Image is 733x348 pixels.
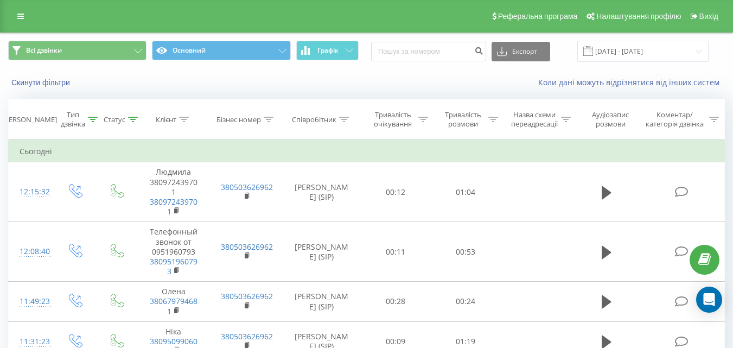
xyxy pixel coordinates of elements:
td: Олена [137,282,210,322]
button: Основний [152,41,290,60]
div: 11:49:23 [20,291,42,312]
td: 00:11 [361,222,431,282]
div: 12:08:40 [20,241,42,262]
a: 380503626962 [221,242,273,252]
div: Співробітник [292,115,336,124]
span: Налаштування профілю [596,12,681,21]
div: Аудіозапис розмови [583,110,638,129]
div: Коментар/категорія дзвінка [643,110,706,129]
button: Скинути фільтри [8,78,75,87]
span: Всі дзвінки [26,46,62,55]
td: 00:12 [361,162,431,222]
div: Open Intercom Messenger [696,287,722,313]
div: Тривалість очікування [371,110,416,129]
span: Графік [317,47,339,54]
td: Сьогодні [9,141,725,162]
a: 380503626962 [221,182,273,192]
a: 380503626962 [221,331,273,341]
div: Статус [104,115,125,124]
a: 380951960793 [150,256,197,276]
button: Графік [296,41,359,60]
input: Пошук за номером [371,42,486,61]
button: Всі дзвінки [8,41,146,60]
a: 380503626962 [221,291,273,301]
div: 12:15:32 [20,181,42,203]
button: Експорт [492,42,550,61]
td: 01:04 [431,162,501,222]
td: [PERSON_NAME] (SIP) [283,162,361,222]
td: [PERSON_NAME] (SIP) [283,222,361,282]
div: [PERSON_NAME] [2,115,57,124]
a: 380679794681 [150,296,197,316]
div: Назва схеми переадресації [511,110,558,129]
td: 00:53 [431,222,501,282]
span: Реферальна програма [498,12,578,21]
td: 00:24 [431,282,501,322]
span: Вихід [699,12,718,21]
div: Бізнес номер [216,115,261,124]
td: Людмила 380972439701 [137,162,210,222]
div: Клієнт [156,115,176,124]
div: Тип дзвінка [61,110,85,129]
td: [PERSON_NAME] (SIP) [283,282,361,322]
td: 00:28 [361,282,431,322]
td: Телефонный звонок от 0951960793 [137,222,210,282]
a: Коли дані можуть відрізнятися вiд інших систем [538,77,725,87]
a: 380972439701 [150,197,197,217]
div: Тривалість розмови [441,110,486,129]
